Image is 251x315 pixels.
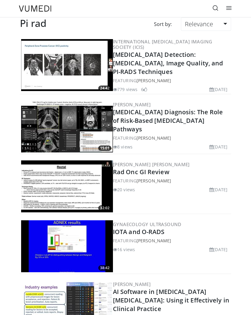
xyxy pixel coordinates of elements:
li: 779 views [113,86,137,93]
div: FEATURING [113,77,230,84]
img: VuMedi Logo [19,5,51,12]
a: International [MEDICAL_DATA] Imaging Society (ICIS) [113,38,212,50]
a: 32:02 [21,160,113,212]
span: 32:02 [98,205,111,211]
li: [DATE] [209,186,227,193]
a: [PERSON_NAME] [137,78,171,83]
a: [PERSON_NAME] [137,238,171,244]
a: 15:01 [21,101,113,152]
a: Gynaecology Ultrasound [113,221,182,227]
li: 20 views [113,186,135,193]
li: 8 views [113,144,133,150]
span: Relevance [185,20,213,28]
li: 6 [141,86,147,93]
li: [DATE] [209,246,227,253]
a: IOTA and O-RADS [113,228,165,236]
img: 4ec10d3f-99cb-49eb-bfbe-77e4ab94eb6c.300x170_q85_crop-smart_upscale.jpg [21,160,113,212]
a: [MEDICAL_DATA] Diagnosis: The Role of Risk-Based [MEDICAL_DATA] Pathways [113,108,223,133]
a: 38:42 [21,220,113,272]
div: FEATURING [113,237,230,244]
a: [PERSON_NAME] [113,101,151,108]
span: 38:42 [98,265,111,271]
a: [PERSON_NAME] [PERSON_NAME] [113,161,190,167]
li: [DATE] [209,86,227,93]
a: 24:42 [21,39,113,91]
a: AI Software in [MEDICAL_DATA] [MEDICAL_DATA]: Using it Effectively in Clinical Practice [113,288,229,313]
a: [PERSON_NAME] [137,135,171,141]
a: [PERSON_NAME] [137,178,171,184]
img: d7c5797d-5802-486f-865a-da75fbf448e9.300x170_q85_crop-smart_upscale.jpg [21,39,113,91]
div: FEATURING [113,135,230,141]
a: [PERSON_NAME] [113,281,151,287]
a: Rad Onc GI Review [113,168,169,176]
h2: Pi rad [20,17,47,29]
span: 24:42 [98,86,111,91]
div: Sort by: [149,17,176,31]
a: Relevance [181,17,231,31]
span: 15:01 [98,145,111,151]
img: 9e9961e8-a0b4-4fc9-aa93-1e8bac541632.300x170_q85_crop-smart_upscale.jpg [21,220,113,272]
a: [MEDICAL_DATA] Detection: [MEDICAL_DATA], Image Quality, and PI-RADS Techniques [113,50,223,76]
img: 1ce9dbbb-de3d-48d0-93d4-2cf4fb72cab8.300x170_q85_crop-smart_upscale.jpg [21,101,113,152]
li: 16 views [113,246,135,253]
li: [DATE] [209,144,227,150]
div: FEATURING [113,178,230,184]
